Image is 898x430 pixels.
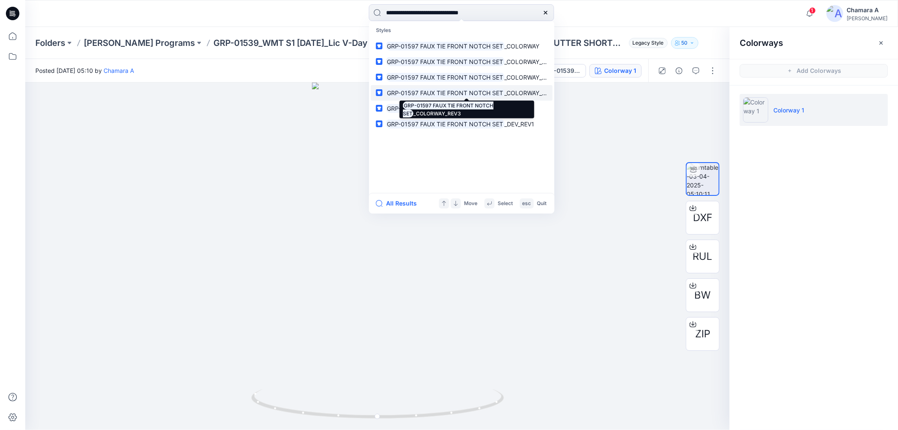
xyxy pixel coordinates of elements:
[371,69,553,85] a: GRP-01597 FAUX TIE FRONT NOTCH SET_COLORWAY_REV2
[629,38,668,48] span: Legacy Style
[589,64,642,77] button: Colorway 1
[504,105,518,112] span: _DEV
[386,72,505,82] mark: GRP-01597 FAUX TIE FRONT NOTCH SET
[386,104,505,113] mark: GRP-01597 FAUX TIE FRONT NOTCH SET
[35,37,65,49] a: Folders
[464,199,478,208] p: Move
[522,199,531,208] p: esc
[693,249,713,264] span: RUL
[371,116,553,132] a: GRP-01597 FAUX TIE FRONT NOTCH SET_DEV_REV1
[84,37,195,49] a: [PERSON_NAME] Programs
[371,38,553,54] a: GRP-01597 FAUX TIE FRONT NOTCH SET_COLORWAY
[371,101,553,116] a: GRP-01597 FAUX TIE FRONT NOTCH SET_DEV
[35,66,134,75] span: Posted [DATE] 05:10 by
[847,5,887,15] div: Chamara A
[682,38,688,48] p: 50
[542,66,581,75] div: GRP-01539 NOTCH COLLAR FLUTTER SHORTY_DEV_REV1
[626,37,668,49] button: Legacy Style
[537,199,547,208] p: Quit
[695,326,710,342] span: ZIP
[504,120,534,128] span: _DEV_REV1
[371,54,553,69] a: GRP-01597 FAUX TIE FRONT NOTCH SET_COLORWAY_REV1
[371,85,553,101] a: GRP-01597 FAUX TIE FRONT NOTCH SET_COLORWAY_REV3
[504,58,556,65] span: _COLORWAY_REV1
[743,97,768,123] img: Colorway 1
[826,5,843,22] img: avatar
[672,64,686,77] button: Details
[740,38,783,48] h2: Colorways
[809,7,816,14] span: 1
[773,106,804,115] p: Colorway 1
[671,37,698,49] button: 50
[386,88,505,98] mark: GRP-01597 FAUX TIE FRONT NOTCH SET
[504,89,557,96] span: _COLORWAY_REV3
[386,119,505,129] mark: GRP-01597 FAUX TIE FRONT NOTCH SET
[687,163,719,195] img: turntable-03-04-2025-05:10:11
[371,23,553,38] p: Styles
[376,198,422,208] button: All Results
[504,74,556,81] span: _COLORWAY_REV2
[504,43,539,50] span: _COLORWAY
[693,210,712,225] span: DXF
[104,67,134,74] a: Chamara A
[695,288,711,303] span: BW
[386,57,505,67] mark: GRP-01597 FAUX TIE FRONT NOTCH SET
[386,41,505,51] mark: GRP-01597 FAUX TIE FRONT NOTCH SET
[604,66,636,75] div: Colorway 1
[498,199,513,208] p: Select
[527,64,586,77] button: GRP-01539 NOTCH COLLAR FLUTTER SHORTY_DEV_REV1
[847,15,887,21] div: [PERSON_NAME]
[213,37,410,49] a: GRP-01539_WMT S1 [DATE]_Lic V-Day Notch + Sleepshirt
